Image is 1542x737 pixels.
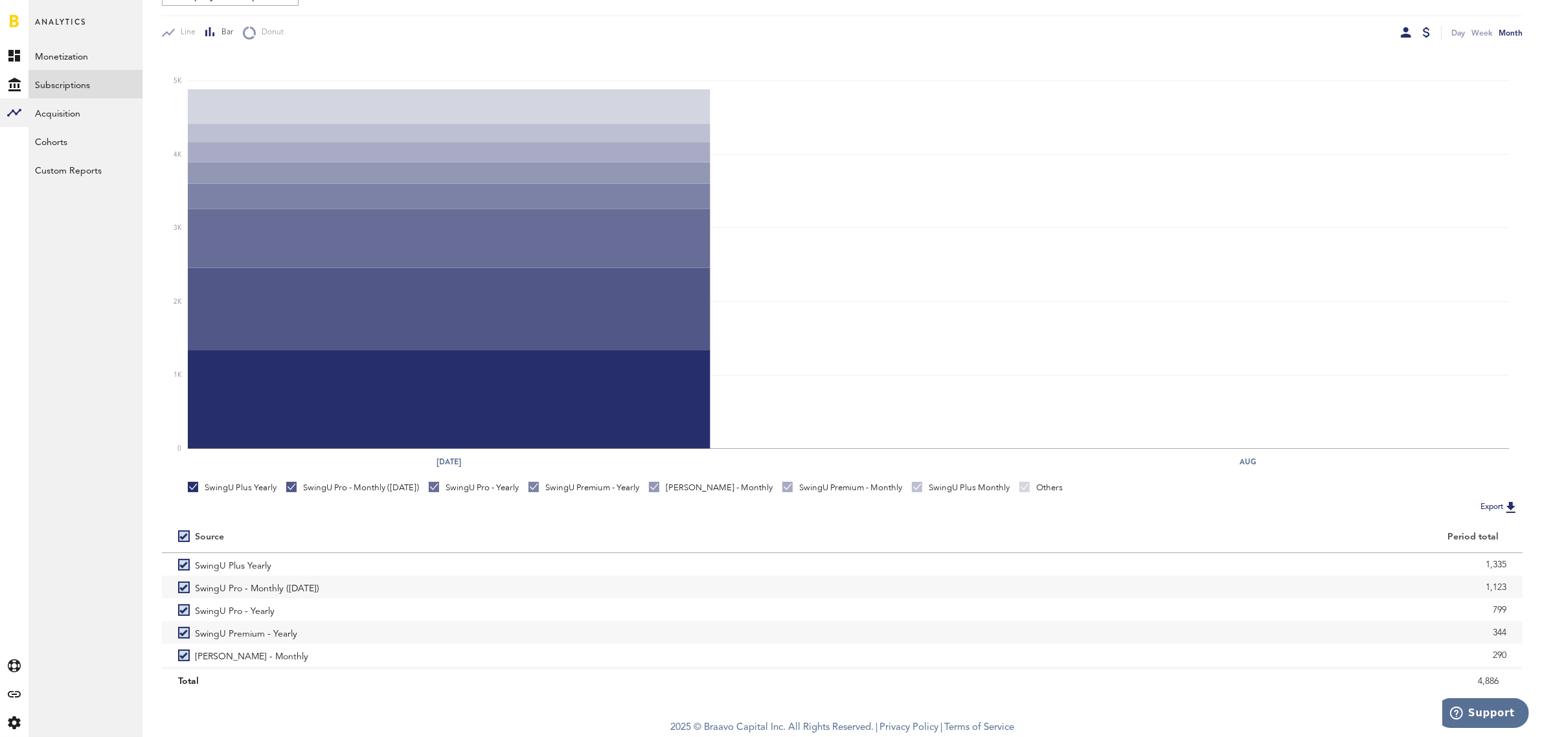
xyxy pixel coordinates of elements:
text: [DATE] [437,456,461,468]
div: SwingU Pro - Yearly [429,482,519,493]
span: [PERSON_NAME] - Monthly [195,644,308,666]
div: 4,886 [859,672,1499,691]
div: SwingU Premium - Monthly [782,482,902,493]
div: [PERSON_NAME] - Monthly [649,482,773,493]
div: 278 [859,668,1507,688]
div: Period total [859,532,1499,543]
div: SwingU Plus Monthly [912,482,1010,493]
div: SwingU Plus Yearly [188,482,277,493]
a: Privacy Policy [879,723,938,732]
span: SwingU Pro - Monthly ([DATE]) [195,576,319,598]
text: 4K [174,152,182,158]
a: Acquisition [28,98,142,127]
span: Donut [256,27,284,38]
a: Monetization [28,41,142,70]
text: Aug [1239,456,1256,468]
text: 3K [174,225,182,231]
text: 0 [177,446,181,452]
span: Analytics [35,14,86,41]
div: 1,123 [859,578,1507,597]
div: Total [178,672,826,691]
span: SwingU Pro - Yearly [195,598,275,621]
span: SwingU Premium - Yearly [195,621,297,644]
div: 344 [859,623,1507,642]
div: 290 [859,646,1507,665]
span: SwingU Plus Yearly [195,553,271,576]
div: Month [1499,26,1523,40]
text: 5K [174,78,182,84]
span: Line [175,27,196,38]
a: Cohorts [28,127,142,155]
div: Source [195,532,224,543]
span: SwingU Premium - Monthly [195,666,306,689]
span: Bar [216,27,233,38]
text: 2K [174,299,182,305]
div: 1,335 [859,555,1507,574]
a: Terms of Service [944,723,1014,732]
div: SwingU Premium - Yearly [528,482,639,493]
a: Subscriptions [28,70,142,98]
div: Others [1019,482,1063,493]
img: Export [1503,499,1519,515]
text: 1K [174,372,182,379]
div: Week [1471,26,1492,40]
a: Custom Reports [28,155,142,184]
div: 799 [859,600,1507,620]
div: SwingU Pro - Monthly ([DATE]) [286,482,419,493]
button: Export [1477,499,1523,516]
div: Day [1451,26,1465,40]
iframe: Opens a widget where you can find more information [1442,698,1529,731]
